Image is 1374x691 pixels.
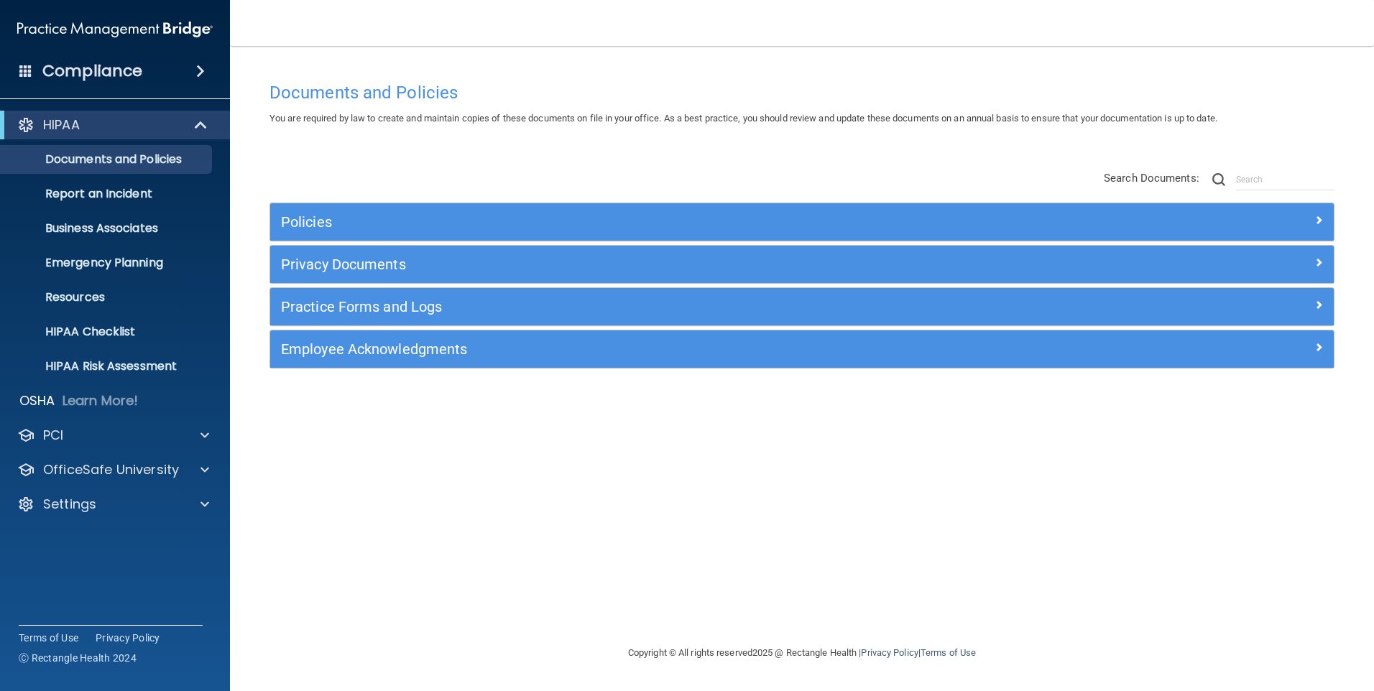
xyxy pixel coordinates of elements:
[269,113,1217,124] span: You are required by law to create and maintain copies of these documents on file in your office. ...
[1104,172,1199,185] span: Search Documents:
[9,152,206,167] p: Documents and Policies
[281,256,1057,272] h5: Privacy Documents
[19,631,78,645] a: Terms of Use
[9,325,206,339] p: HIPAA Checklist
[281,338,1323,361] a: Employee Acknowledgments
[281,341,1057,357] h5: Employee Acknowledgments
[9,221,206,236] p: Business Associates
[9,359,206,374] p: HIPAA Risk Assessment
[17,496,209,513] a: Settings
[281,299,1057,315] h5: Practice Forms and Logs
[17,116,208,134] a: HIPAA
[1212,173,1225,186] img: ic-search.3b580494.png
[96,631,160,645] a: Privacy Policy
[43,496,96,513] p: Settings
[63,392,139,409] p: Learn More!
[19,392,55,409] p: OSHA
[9,187,206,201] p: Report an Incident
[43,461,179,478] p: OfficeSafe University
[540,630,1064,676] div: Copyright © All rights reserved 2025 @ Rectangle Health | |
[281,295,1323,318] a: Practice Forms and Logs
[17,461,209,478] a: OfficeSafe University
[281,214,1057,230] h5: Policies
[43,427,63,444] p: PCI
[9,256,206,270] p: Emergency Planning
[1236,169,1334,190] input: Search
[17,15,213,44] img: PMB logo
[9,290,206,305] p: Resources
[42,61,142,81] h4: Compliance
[43,116,80,134] p: HIPAA
[17,427,209,444] a: PCI
[269,83,1334,102] h4: Documents and Policies
[281,253,1323,276] a: Privacy Documents
[19,651,137,665] span: Ⓒ Rectangle Health 2024
[921,647,976,658] a: Terms of Use
[281,210,1323,233] a: Policies
[861,647,918,658] a: Privacy Policy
